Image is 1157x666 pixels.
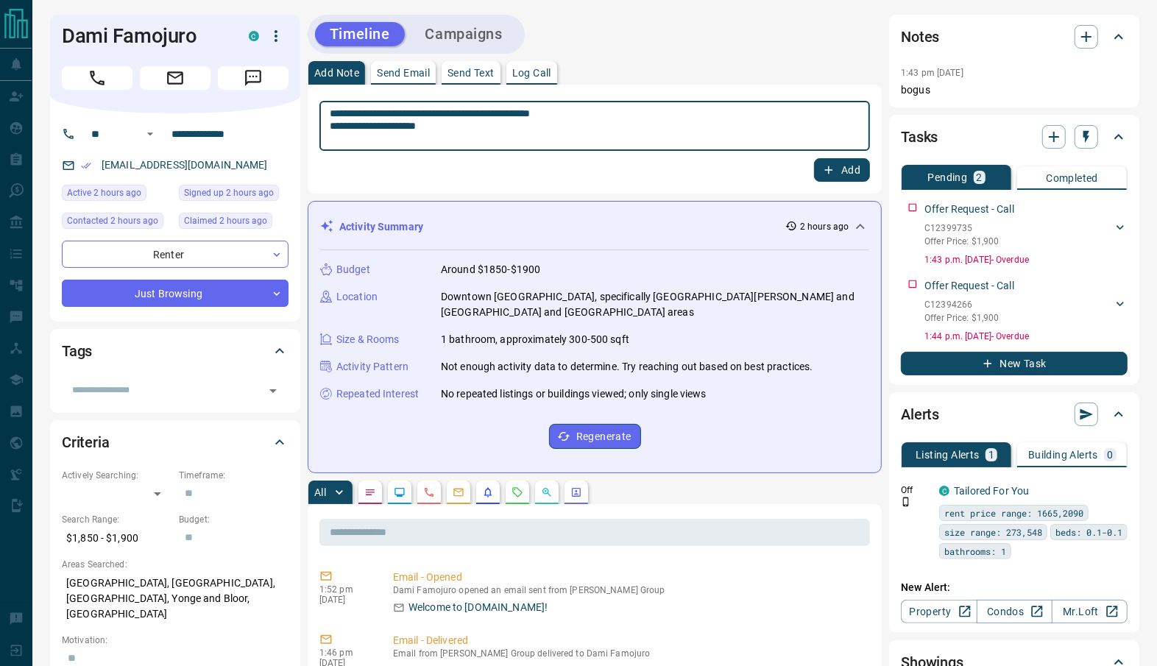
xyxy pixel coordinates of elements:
[800,220,849,233] p: 2 hours ago
[944,506,1083,520] span: rent price range: 1665,2090
[179,185,289,205] div: Fri Sep 12 2025
[394,486,406,498] svg: Lead Browsing Activity
[512,486,523,498] svg: Requests
[314,487,326,497] p: All
[924,311,999,325] p: Offer Price: $1,900
[179,469,289,482] p: Timeframe:
[901,125,938,149] h2: Tasks
[901,68,963,78] p: 1:43 pm [DATE]
[393,648,864,659] p: Email from [PERSON_NAME] Group delivered to Dami Famojuro
[62,425,289,460] div: Criteria
[62,24,227,48] h1: Dami Famojuro
[62,339,92,363] h2: Tags
[62,213,171,233] div: Fri Sep 12 2025
[339,219,423,235] p: Activity Summary
[67,185,141,200] span: Active 2 hours ago
[570,486,582,498] svg: Agent Actions
[62,558,289,571] p: Areas Searched:
[924,253,1128,266] p: 1:43 p.m. [DATE] - Overdue
[62,241,289,268] div: Renter
[901,119,1128,155] div: Tasks
[140,66,210,90] span: Email
[901,497,911,507] svg: Push Notification Only
[977,600,1052,623] a: Condos
[62,571,289,626] p: [GEOGRAPHIC_DATA], [GEOGRAPHIC_DATA], [GEOGRAPHIC_DATA], Yonge and Bloor, [GEOGRAPHIC_DATA]
[184,185,274,200] span: Signed up 2 hours ago
[944,525,1042,539] span: size range: 273,548
[928,172,968,183] p: Pending
[441,359,813,375] p: Not enough activity data to determine. Try reaching out based on best practices.
[924,219,1128,251] div: C12399735Offer Price: $1,900
[924,295,1128,327] div: C12394266Offer Price: $1,900
[453,486,464,498] svg: Emails
[441,386,707,402] p: No repeated listings or buildings viewed; only single views
[901,25,939,49] h2: Notes
[179,513,289,526] p: Budget:
[901,483,930,497] p: Off
[336,386,419,402] p: Repeated Interest
[184,213,267,228] span: Claimed 2 hours ago
[62,185,171,205] div: Fri Sep 12 2025
[81,160,91,171] svg: Email Verified
[320,213,869,241] div: Activity Summary2 hours ago
[482,486,494,498] svg: Listing Alerts
[319,595,371,605] p: [DATE]
[1055,525,1122,539] span: beds: 0.1-0.1
[393,585,864,595] p: Dami Famojuro opened an email sent from [PERSON_NAME] Group
[924,202,1014,217] p: Offer Request - Call
[102,159,268,171] a: [EMAIL_ADDRESS][DOMAIN_NAME]
[814,158,870,182] button: Add
[141,125,159,143] button: Open
[62,526,171,550] p: $1,850 - $1,900
[408,600,548,615] p: Welcome to [DOMAIN_NAME]!
[901,600,977,623] a: Property
[62,333,289,369] div: Tags
[939,486,949,496] div: condos.ca
[336,262,370,277] p: Budget
[62,634,289,647] p: Motivation:
[977,172,983,183] p: 2
[336,332,400,347] p: Size & Rooms
[901,19,1128,54] div: Notes
[411,22,517,46] button: Campaigns
[249,31,259,41] div: condos.ca
[901,397,1128,432] div: Alerts
[924,278,1014,294] p: Offer Request - Call
[901,403,939,426] h2: Alerts
[954,485,1029,497] a: Tailored For You
[901,580,1128,595] p: New Alert:
[512,68,551,78] p: Log Call
[1046,173,1098,183] p: Completed
[218,66,289,90] span: Message
[377,68,430,78] p: Send Email
[901,82,1128,98] p: bogus
[924,298,999,311] p: C12394266
[988,450,994,460] p: 1
[319,648,371,658] p: 1:46 pm
[62,431,110,454] h2: Criteria
[441,332,629,347] p: 1 bathroom, approximately 300-500 sqft
[62,469,171,482] p: Actively Searching:
[315,22,405,46] button: Timeline
[1107,450,1113,460] p: 0
[423,486,435,498] svg: Calls
[944,544,1006,559] span: bathrooms: 1
[263,380,283,401] button: Open
[314,68,359,78] p: Add Note
[901,352,1128,375] button: New Task
[336,359,408,375] p: Activity Pattern
[1052,600,1128,623] a: Mr.Loft
[549,424,641,449] button: Regenerate
[447,68,495,78] p: Send Text
[441,289,869,320] p: Downtown [GEOGRAPHIC_DATA], specifically [GEOGRAPHIC_DATA][PERSON_NAME] and [GEOGRAPHIC_DATA] and...
[1028,450,1098,460] p: Building Alerts
[541,486,553,498] svg: Opportunities
[393,570,864,585] p: Email - Opened
[67,213,158,228] span: Contacted 2 hours ago
[62,280,289,307] div: Just Browsing
[924,330,1128,343] p: 1:44 p.m. [DATE] - Overdue
[441,262,540,277] p: Around $1850-$1900
[364,486,376,498] svg: Notes
[393,633,864,648] p: Email - Delivered
[924,235,999,248] p: Offer Price: $1,900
